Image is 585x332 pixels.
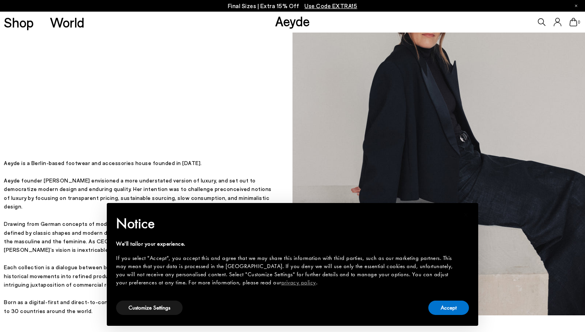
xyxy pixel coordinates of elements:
[281,279,316,286] a: privacy policy
[4,263,277,289] p: Each collection is a dialogue between brand and culture in which Dames translates contemporary an...
[4,159,277,167] p: Aeyde is a Berlin-based footwear and accessories house founded in [DATE].
[228,1,357,11] p: Final Sizes | Extra 15% Off
[570,18,577,26] a: 0
[577,20,581,24] span: 0
[116,240,457,248] div: We'll tailor your experience.
[428,301,469,315] button: Accept
[464,208,469,220] span: ×
[4,220,277,255] p: Drawing from German concepts of modernity, [PERSON_NAME] has developed a signature aesthetic defi...
[4,176,277,211] p: Aeyde founder [PERSON_NAME] envisioned a more understated version of luxury, and set out to democ...
[50,15,84,29] a: World
[116,213,457,234] h2: Notice
[116,301,183,315] button: Customize Settings
[116,254,457,287] div: If you select "Accept", you accept this and agree that we may share this information with third p...
[304,2,357,9] span: Navigate to /collections/ss25-final-sizes
[4,298,277,315] p: Born as a digital-first and direct-to-consumer brand, Aeyde is now available at select retailers ...
[4,15,34,29] a: Shop
[275,13,310,29] a: Aeyde
[457,205,475,224] button: Close this notice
